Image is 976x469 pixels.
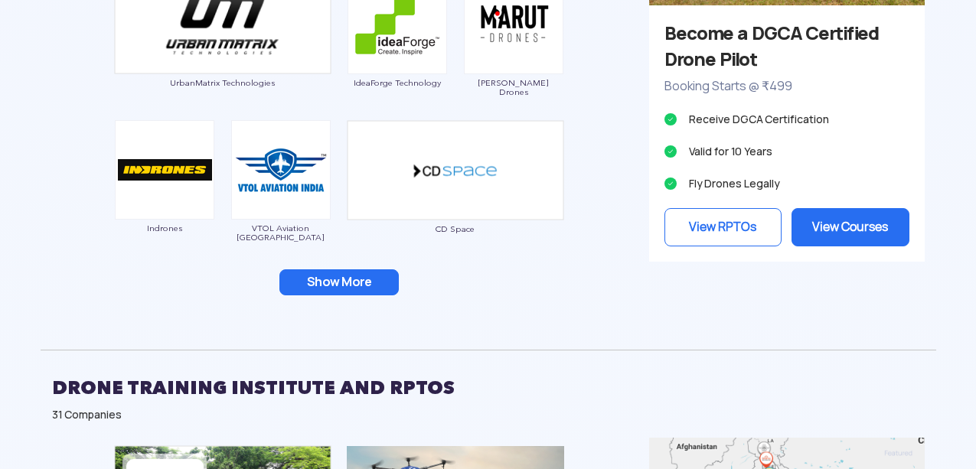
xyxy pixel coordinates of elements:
[347,78,448,87] span: IdeaForge Technology
[115,120,214,220] img: ic_indrones.png
[664,173,909,194] li: Fly Drones Legally
[347,120,564,220] img: ic_cdspace_double.png
[279,269,399,295] button: Show More
[347,224,564,233] span: CD Space
[52,407,925,422] div: 31 Companies
[114,223,215,233] span: Indrones
[230,162,331,242] a: VTOL Aviation [GEOGRAPHIC_DATA]
[52,369,925,407] h2: DRONE TRAINING INSTITUTE AND RPTOS
[664,109,909,130] li: Receive DGCA Certification
[664,77,909,96] p: Booking Starts @ ₹499
[231,120,331,220] img: ic_vtolaviation.png
[230,223,331,242] span: VTOL Aviation [GEOGRAPHIC_DATA]
[463,78,564,96] span: [PERSON_NAME] Drones
[114,162,215,233] a: Indrones
[664,141,909,162] li: Valid for 10 Years
[664,208,782,246] a: View RPTOs
[664,21,909,73] h3: Become a DGCA Certified Drone Pilot
[347,162,564,233] a: CD Space
[792,208,909,246] a: View Courses
[114,17,331,88] a: UrbanMatrix Technologies
[114,78,331,87] span: UrbanMatrix Technologies
[347,17,448,87] a: IdeaForge Technology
